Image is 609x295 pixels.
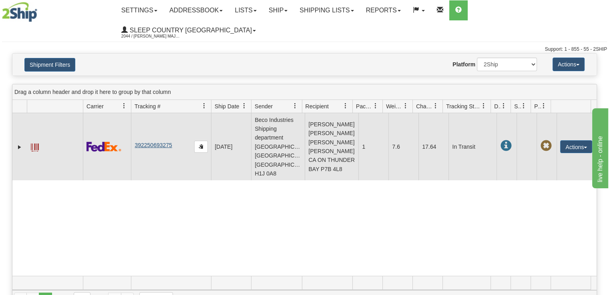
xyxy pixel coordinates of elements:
[237,99,251,113] a: Ship Date filter column settings
[86,102,104,110] span: Carrier
[560,140,592,153] button: Actions
[31,140,39,153] a: Label
[288,99,302,113] a: Sender filter column settings
[416,102,433,110] span: Charge
[591,107,608,188] iframe: chat widget
[194,141,208,153] button: Copy to clipboard
[135,102,161,110] span: Tracking #
[117,99,131,113] a: Carrier filter column settings
[477,99,490,113] a: Tracking Status filter column settings
[128,27,252,34] span: Sleep Country [GEOGRAPHIC_DATA]
[429,99,442,113] a: Charge filter column settings
[115,20,262,40] a: Sleep Country [GEOGRAPHIC_DATA] 2044 / [PERSON_NAME] Major [PERSON_NAME]
[500,140,511,151] span: In Transit
[540,140,551,151] span: Pickup Not Assigned
[339,99,352,113] a: Recipient filter column settings
[86,142,121,151] img: 2 - FedEx Express®
[305,113,358,180] td: [PERSON_NAME] [PERSON_NAME] [PERSON_NAME] [PERSON_NAME] CA ON THUNDER BAY P7B 4L8
[115,0,163,20] a: Settings
[497,99,511,113] a: Delivery Status filter column settings
[215,102,239,110] span: Ship Date
[448,113,496,180] td: In Transit
[6,5,74,14] div: live help - online
[2,46,607,53] div: Support: 1 - 855 - 55 - 2SHIP
[135,142,172,148] a: 392250693275
[24,58,75,72] button: Shipment Filters
[514,102,521,110] span: Shipment Issues
[494,102,501,110] span: Delivery Status
[211,113,251,180] td: [DATE]
[386,102,403,110] span: Weight
[517,99,531,113] a: Shipment Issues filter column settings
[534,102,541,110] span: Pickup Status
[356,102,373,110] span: Packages
[255,102,273,110] span: Sender
[553,58,585,71] button: Actions
[263,0,293,20] a: Ship
[229,0,262,20] a: Lists
[121,32,181,40] span: 2044 / [PERSON_NAME] Major [PERSON_NAME]
[360,0,407,20] a: Reports
[446,102,481,110] span: Tracking Status
[399,99,412,113] a: Weight filter column settings
[197,99,211,113] a: Tracking # filter column settings
[306,102,329,110] span: Recipient
[12,84,597,100] div: grid grouping header
[388,113,418,180] td: 7.6
[251,113,305,180] td: Beco Industries Shipping department [GEOGRAPHIC_DATA] [GEOGRAPHIC_DATA] [GEOGRAPHIC_DATA] H1J 0A8
[452,60,475,68] label: Platform
[163,0,229,20] a: Addressbook
[293,0,360,20] a: Shipping lists
[537,99,551,113] a: Pickup Status filter column settings
[358,113,388,180] td: 1
[369,99,382,113] a: Packages filter column settings
[16,143,24,151] a: Expand
[418,113,448,180] td: 17.64
[2,2,37,22] img: logo2044.jpg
